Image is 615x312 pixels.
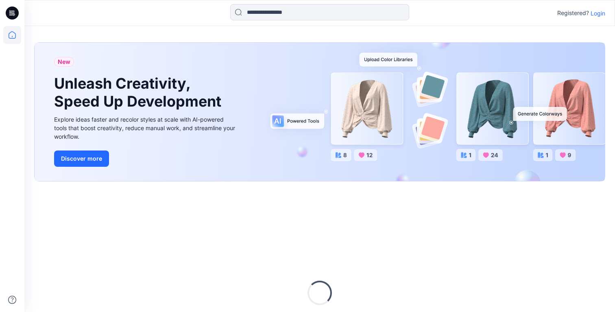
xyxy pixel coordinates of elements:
a: Discover more [54,151,237,167]
p: Registered? [557,8,589,18]
button: Discover more [54,151,109,167]
p: Login [591,9,605,17]
div: Explore ideas faster and recolor styles at scale with AI-powered tools that boost creativity, red... [54,115,237,141]
span: New [58,57,70,67]
h1: Unleash Creativity, Speed Up Development [54,75,225,110]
